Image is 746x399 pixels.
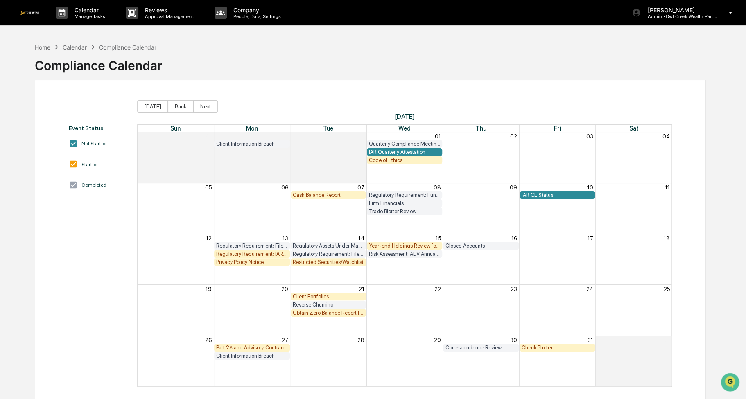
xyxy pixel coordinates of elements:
[99,44,156,51] div: Compliance Calendar
[662,133,669,140] button: 04
[72,111,89,117] span: [DATE]
[81,141,107,147] div: Not Started
[81,180,99,187] span: Pylon
[69,125,129,131] div: Event Status
[281,286,288,292] button: 20
[663,286,669,292] button: 25
[554,125,561,132] span: Fri
[282,337,288,343] button: 27
[139,65,149,74] button: Start new chat
[433,184,441,191] button: 08
[227,7,285,14] p: Company
[281,133,288,140] button: 30
[369,192,440,198] div: Regulatory Requirement: Fund IARD Account for Annual Amendment
[137,100,168,113] button: [DATE]
[25,111,66,117] span: [PERSON_NAME]
[68,145,102,153] span: Attestations
[8,146,15,152] div: 🖐️
[293,302,364,308] div: Reverse Churning
[58,180,99,187] a: Powered byPylon
[137,113,672,120] span: [DATE]
[193,100,218,113] button: Next
[629,125,638,132] span: Sat
[137,124,672,387] div: Month View
[8,17,149,30] p: How can we help?
[138,14,198,19] p: Approval Management
[663,337,669,343] button: 01
[5,157,55,172] a: 🔎Data Lookup
[369,149,440,155] div: IAR Quarterly Attestation
[510,337,517,343] button: 30
[56,142,105,156] a: 🗄️Attestations
[206,235,212,241] button: 12
[227,14,285,19] p: People, Data, Settings
[587,184,593,191] button: 10
[359,133,364,140] button: 31
[359,286,364,292] button: 21
[216,141,287,147] div: Client Information Breach
[445,345,516,351] div: Correspondence Review
[168,100,194,113] button: Back
[138,7,198,14] p: Reviews
[281,184,288,191] button: 06
[216,251,287,257] div: Regulatory Requirement: IARD Final Renewal Statement
[369,243,440,249] div: Year-end Holdings Review for Potential 13-G/F Filing
[127,89,149,99] button: See all
[445,243,516,249] div: Closed Accounts
[205,337,212,343] button: 26
[641,14,717,19] p: Admin • Owl Creek Wealth Partners
[37,70,113,77] div: We're available if you need us!
[8,90,55,97] div: Past conversations
[434,286,441,292] button: 22
[720,372,742,394] iframe: Open customer support
[588,235,593,241] button: 17
[216,243,287,249] div: Regulatory Requirement: File Annual Amendment to Form ADV
[35,52,162,73] div: Compliance Calendar
[435,235,441,241] button: 15
[357,337,364,343] button: 28
[510,133,517,140] button: 02
[216,353,287,359] div: Client Information Breach
[81,162,98,167] div: Started
[8,161,15,168] div: 🔎
[216,259,287,265] div: Privacy Policy Notice
[476,125,486,132] span: Thu
[369,200,440,206] div: Firm Financials
[511,286,517,292] button: 23
[293,192,364,198] div: Cash Balance Report
[510,184,517,191] button: 09
[293,251,364,257] div: Regulatory Requirement: File 13H (if applicable)
[522,345,593,351] div: Check Blotter
[35,44,50,51] div: Home
[358,235,364,241] button: 14
[369,157,440,163] div: Code of Ethics
[293,293,364,300] div: Client Portfolios
[216,345,287,351] div: Part 2A and Advisory Contracts Review
[170,125,181,132] span: Sun
[586,133,593,140] button: 03
[293,310,364,316] div: Obtain Zero Balance Report from Custodian
[20,11,39,14] img: logo
[641,7,717,14] p: [PERSON_NAME]
[586,286,593,292] button: 24
[323,125,333,132] span: Tue
[59,146,66,152] div: 🗄️
[511,235,517,241] button: 16
[434,337,441,343] button: 29
[588,337,593,343] button: 31
[293,259,364,265] div: Restricted Securities/Watchlist
[8,103,21,116] img: Sigrid Alegria
[17,62,32,77] img: 8933085812038_c878075ebb4cc5468115_72.jpg
[63,44,87,51] div: Calendar
[357,184,364,191] button: 07
[434,133,441,140] button: 01
[369,251,440,257] div: Risk Assessment: ADV Annual Amendment
[398,125,411,132] span: Wed
[16,160,52,169] span: Data Lookup
[68,111,71,117] span: •
[8,62,23,77] img: 1746055101610-c473b297-6a78-478c-a979-82029cc54cd1
[37,62,134,70] div: Start new chat
[663,235,669,241] button: 18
